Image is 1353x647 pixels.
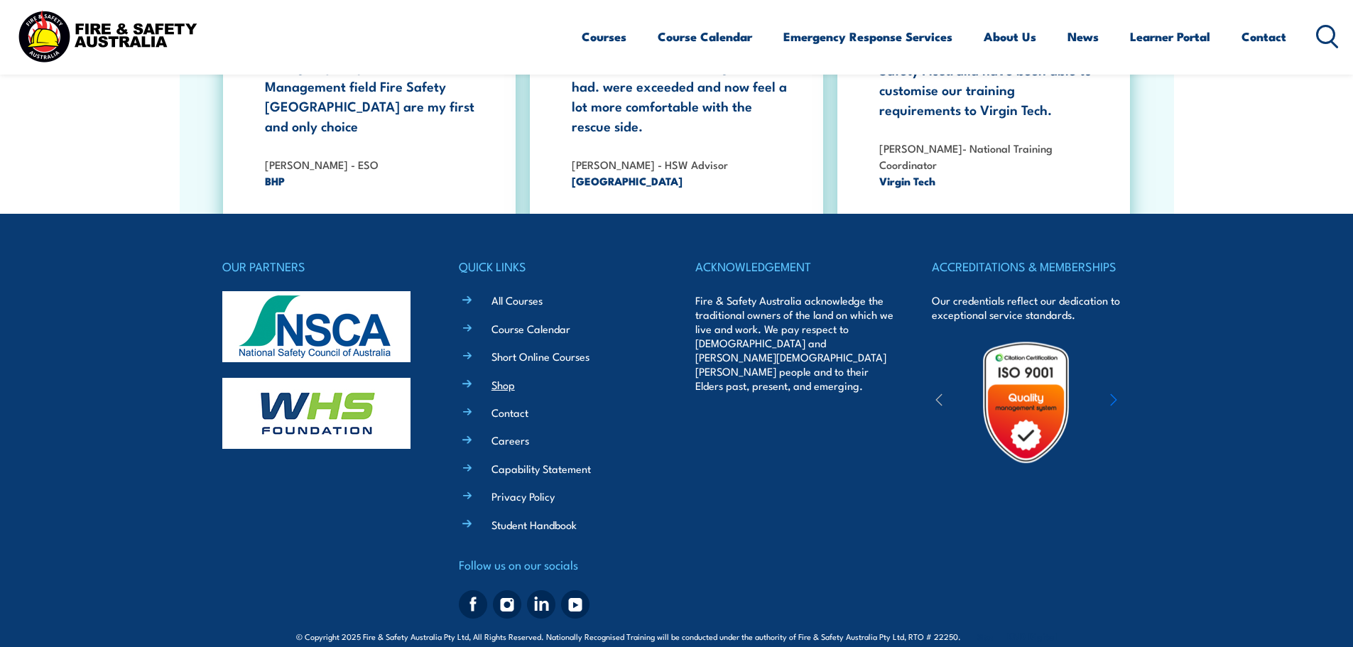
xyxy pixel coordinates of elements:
[582,18,626,55] a: Courses
[491,293,543,308] a: All Courses
[296,629,1057,643] span: © Copyright 2025 Fire & Safety Australia Pty Ltd, All Rights Reserved. Nationally Recognised Trai...
[783,18,952,55] a: Emergency Response Services
[1089,378,1212,427] img: ewpa-logo
[491,489,555,504] a: Privacy Policy
[222,291,411,362] img: nsca-logo-footer
[459,555,658,575] h4: Follow us on our socials
[491,405,528,420] a: Contact
[879,140,1053,172] strong: [PERSON_NAME]- National Training Coordinator
[964,340,1088,464] img: Untitled design (19)
[491,461,591,476] a: Capability Statement
[491,517,577,532] a: Student Handbook
[1130,18,1210,55] a: Learner Portal
[932,256,1131,276] h4: ACCREDITATIONS & MEMBERSHIPS
[222,256,421,276] h4: OUR PARTNERS
[695,293,894,393] p: Fire & Safety Australia acknowledge the traditional owners of the land on which we live and work....
[984,18,1036,55] a: About Us
[977,631,1057,642] span: Site:
[491,433,529,447] a: Careers
[222,378,411,449] img: whs-logo-footer
[265,173,481,189] span: BHP
[265,16,481,136] p: For any of my future training and educational needs in the Emergency Response and Management fiel...
[879,173,1095,189] span: Virgin Tech
[658,18,752,55] a: Course Calendar
[491,321,570,336] a: Course Calendar
[695,256,894,276] h4: ACKNOWLEDGEMENT
[459,256,658,276] h4: QUICK LINKS
[265,156,379,172] strong: [PERSON_NAME] - ESO
[491,349,589,364] a: Short Online Courses
[1241,18,1286,55] a: Contact
[572,173,788,189] span: [GEOGRAPHIC_DATA]
[491,377,515,392] a: Shop
[1067,18,1099,55] a: News
[932,293,1131,322] p: Our credentials reflect our dedication to exceptional service standards.
[1007,629,1057,643] a: KND Digital
[572,156,728,172] strong: [PERSON_NAME] - HSW Advisor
